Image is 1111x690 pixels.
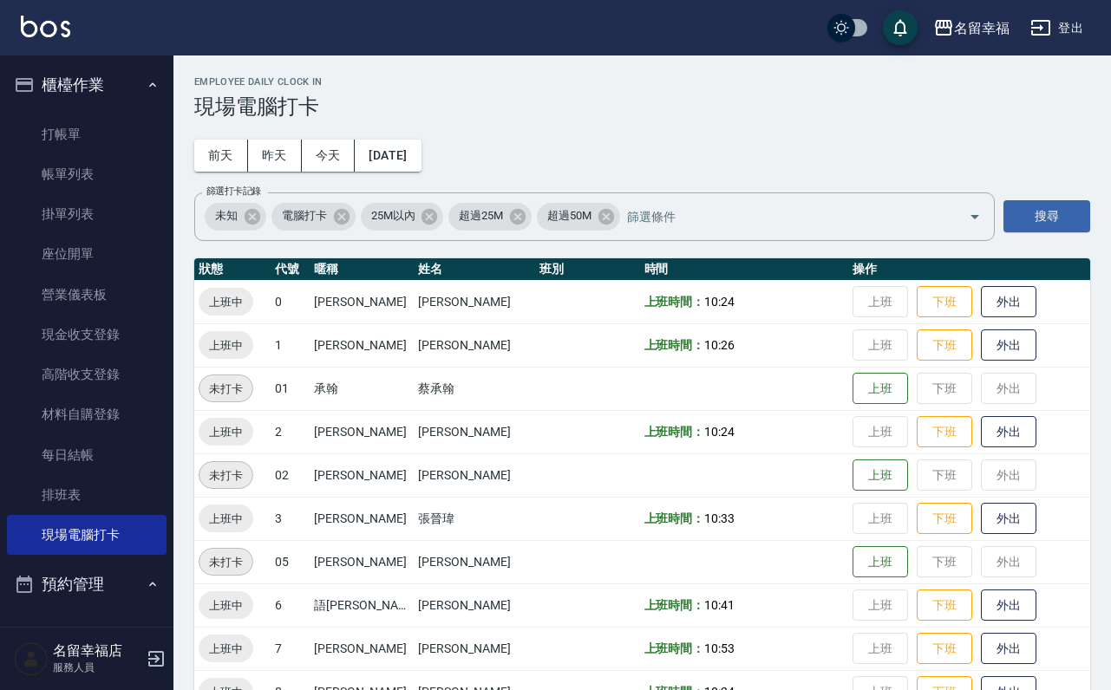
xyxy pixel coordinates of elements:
td: 2 [271,410,310,453]
a: 預約管理 [7,614,167,654]
td: 承翰 [310,367,414,410]
div: 名留幸福 [954,17,1010,39]
td: 01 [271,367,310,410]
td: [PERSON_NAME] [414,627,535,670]
th: 操作 [848,258,1090,281]
label: 篩選打卡記錄 [206,185,261,198]
a: 打帳單 [7,114,167,154]
button: 下班 [917,416,972,448]
h5: 名留幸福店 [53,642,141,660]
a: 高階收支登錄 [7,355,167,394]
td: 05 [271,540,310,583]
span: 上班中 [199,336,253,355]
input: 篩選條件 [623,201,938,231]
div: 超過25M [448,203,532,231]
b: 上班時間： [644,598,705,612]
button: 下班 [917,329,972,361]
button: 外出 [981,503,1036,535]
span: 上班中 [199,423,253,441]
span: 電腦打卡 [271,207,337,225]
td: 張晉瑋 [414,497,535,540]
td: [PERSON_NAME] [414,323,535,367]
button: 預約管理 [7,562,167,607]
h2: Employee Daily Clock In [194,76,1090,88]
td: [PERSON_NAME] [414,453,535,497]
td: [PERSON_NAME] [414,410,535,453]
td: [PERSON_NAME] [414,280,535,323]
td: 02 [271,453,310,497]
td: 3 [271,497,310,540]
button: 上班 [853,459,908,491]
span: 未打卡 [199,380,252,398]
span: 10:33 [704,511,735,525]
td: 語[PERSON_NAME] [310,583,414,627]
span: 10:26 [704,338,735,352]
b: 上班時間： [644,641,705,655]
span: 上班中 [199,293,253,311]
div: 電腦打卡 [271,203,356,231]
button: 下班 [917,589,972,622]
span: 10:53 [704,641,735,655]
a: 現金收支登錄 [7,315,167,355]
button: save [883,10,918,45]
a: 掛單列表 [7,194,167,234]
span: 超過25M [448,207,513,225]
span: 10:24 [704,425,735,439]
span: 上班中 [199,596,253,615]
b: 上班時間： [644,425,705,439]
a: 現場電腦打卡 [7,515,167,555]
b: 上班時間： [644,295,705,309]
button: 今天 [302,140,356,172]
b: 上班時間： [644,338,705,352]
a: 每日結帳 [7,435,167,475]
td: [PERSON_NAME] [310,497,414,540]
td: 1 [271,323,310,367]
span: 超過50M [537,207,602,225]
button: 登出 [1023,12,1090,44]
td: 7 [271,627,310,670]
img: Logo [21,16,70,37]
span: 上班中 [199,510,253,528]
button: 下班 [917,633,972,665]
td: [PERSON_NAME] [414,583,535,627]
a: 排班表 [7,475,167,515]
td: [PERSON_NAME] [310,410,414,453]
button: 下班 [917,503,972,535]
button: 外出 [981,286,1036,318]
a: 營業儀表板 [7,275,167,315]
div: 25M以內 [361,203,444,231]
button: 外出 [981,589,1036,622]
h3: 現場電腦打卡 [194,94,1090,119]
span: 上班中 [199,640,253,658]
button: 外出 [981,329,1036,361]
button: 昨天 [248,140,302,172]
p: 服務人員 [53,660,141,675]
th: 姓名 [414,258,535,281]
th: 狀態 [194,258,271,281]
a: 帳單列表 [7,154,167,194]
td: [PERSON_NAME] [310,540,414,583]
img: Person [14,641,49,676]
td: 6 [271,583,310,627]
button: 外出 [981,633,1036,665]
button: 下班 [917,286,972,318]
button: [DATE] [355,140,421,172]
div: 超過50M [537,203,620,231]
td: [PERSON_NAME] [414,540,535,583]
td: [PERSON_NAME] [310,627,414,670]
button: Open [961,203,989,231]
th: 班別 [535,258,639,281]
b: 上班時間： [644,511,705,525]
td: 0 [271,280,310,323]
a: 座位開單 [7,234,167,274]
span: 10:41 [704,598,735,612]
th: 時間 [640,258,848,281]
button: 外出 [981,416,1036,448]
button: 搜尋 [1003,200,1090,232]
span: 未打卡 [199,553,252,571]
span: 25M以內 [361,207,426,225]
td: [PERSON_NAME] [310,323,414,367]
button: 上班 [853,373,908,405]
td: [PERSON_NAME] [310,453,414,497]
div: 未知 [205,203,266,231]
